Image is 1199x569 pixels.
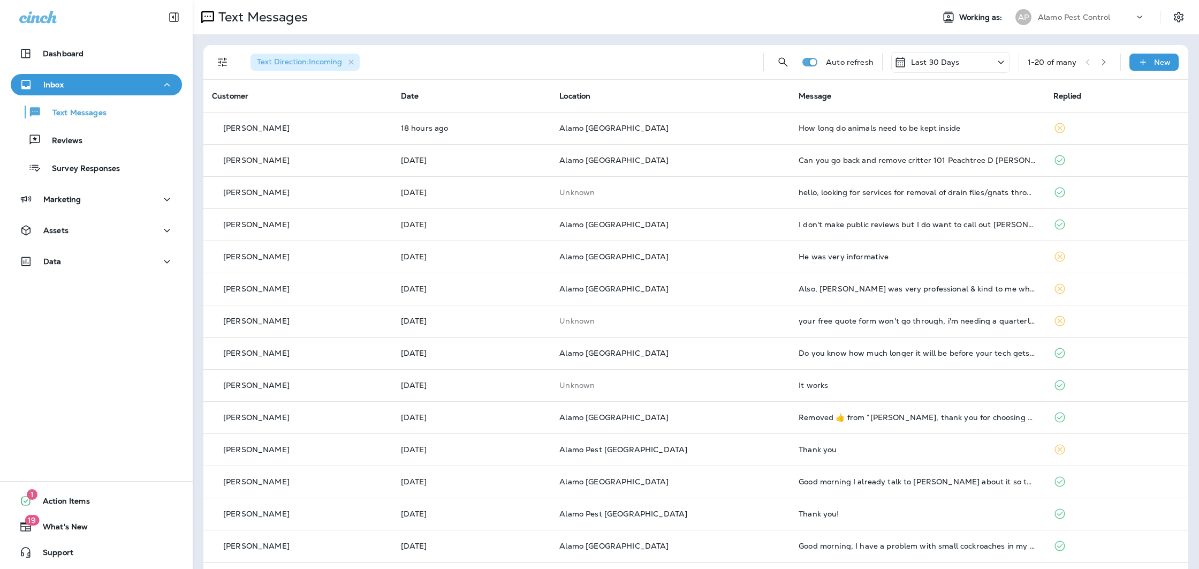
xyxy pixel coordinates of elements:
[43,226,69,235] p: Assets
[799,510,1036,518] div: Thank you!
[159,6,189,28] button: Collapse Sidebar
[223,477,290,486] p: [PERSON_NAME]
[401,510,543,518] p: Aug 7, 2025 11:02 AM
[43,49,84,58] p: Dashboard
[11,251,182,272] button: Data
[559,348,669,358] span: Alamo [GEOGRAPHIC_DATA]
[212,51,233,73] button: Filters
[559,155,669,165] span: Alamo [GEOGRAPHIC_DATA]
[257,57,342,66] span: Text Direction : Incoming
[799,349,1036,357] div: Do you know how much longer it will be before your tech gets here?
[826,58,874,66] p: Auto refresh
[1028,58,1077,66] div: 1 - 20 of many
[401,124,543,132] p: Aug 21, 2025 02:49 PM
[1169,8,1188,27] button: Settings
[43,257,62,266] p: Data
[11,43,182,64] button: Dashboard
[799,445,1036,454] div: Thank you
[401,252,543,261] p: Aug 14, 2025 11:43 AM
[27,489,37,500] span: 1
[32,548,73,561] span: Support
[43,80,64,89] p: Inbox
[251,54,360,71] div: Text Direction:Incoming
[11,189,182,210] button: Marketing
[1038,13,1111,21] p: Alamo Pest Control
[223,317,290,325] p: [PERSON_NAME]
[223,510,290,518] p: [PERSON_NAME]
[559,413,669,422] span: Alamo [GEOGRAPHIC_DATA]
[559,252,669,261] span: Alamo [GEOGRAPHIC_DATA]
[772,51,794,73] button: Search Messages
[401,91,419,101] span: Date
[223,445,290,454] p: [PERSON_NAME]
[799,220,1036,229] div: I don't make public reviews but I do want to call out Daniel's professional performance. He did a...
[32,522,88,535] span: What's New
[214,9,308,25] p: Text Messages
[11,542,182,563] button: Support
[41,136,82,146] p: Reviews
[799,188,1036,197] div: hello, looking for services for removal of drain flies/gnats throughout the house
[223,349,290,357] p: [PERSON_NAME]
[799,91,831,101] span: Message
[11,490,182,512] button: 1Action Items
[401,542,543,550] p: Aug 7, 2025 09:15 AM
[223,542,290,550] p: [PERSON_NAME]
[559,445,687,454] span: Alamo Pest [GEOGRAPHIC_DATA]
[401,156,543,164] p: Aug 20, 2025 08:27 PM
[559,284,669,294] span: Alamo [GEOGRAPHIC_DATA]
[401,413,543,422] p: Aug 11, 2025 10:46 AM
[559,188,781,197] p: This customer does not have a last location and the phone number they messaged is not assigned to...
[41,164,120,174] p: Survey Responses
[223,381,290,390] p: [PERSON_NAME]
[1154,58,1171,66] p: New
[799,381,1036,390] div: It works
[799,317,1036,325] div: your free quote form won't go through, i'm needing a quarterly control for regular bugs
[401,477,543,486] p: Aug 8, 2025 10:23 AM
[959,13,1005,22] span: Working as:
[212,91,248,101] span: Customer
[401,349,543,357] p: Aug 12, 2025 01:56 PM
[223,220,290,229] p: [PERSON_NAME]
[223,124,290,132] p: [PERSON_NAME]
[11,74,182,95] button: Inbox
[401,220,543,229] p: Aug 16, 2025 05:46 PM
[223,413,290,422] p: [PERSON_NAME]
[559,477,669,486] span: Alamo [GEOGRAPHIC_DATA]
[799,413,1036,422] div: Removed ‌👍‌ from “ Steve, thank you for choosing Alamo Termite & Pest Control! We're excited to s...
[559,381,781,390] p: This customer does not have a last location and the phone number they messaged is not assigned to...
[11,220,182,241] button: Assets
[911,58,960,66] p: Last 30 Days
[401,317,543,325] p: Aug 12, 2025 04:17 PM
[401,284,543,293] p: Aug 12, 2025 06:55 PM
[223,156,290,164] p: [PERSON_NAME]
[25,515,39,526] span: 19
[401,381,543,390] p: Aug 12, 2025 10:18 AM
[42,108,107,118] p: Text Messages
[1015,9,1031,25] div: AP
[43,195,81,204] p: Marketing
[799,124,1036,132] div: How long do animals need to be kept inside
[11,156,182,179] button: Survey Responses
[799,156,1036,164] div: Can you go back and remove critter 101 Peachtree D Tenant reported he still hears it
[1053,91,1081,101] span: Replied
[559,317,781,325] p: This customer does not have a last location and the phone number they messaged is not assigned to...
[799,542,1036,550] div: Good morning, I have a problem with small cockroaches in my house. I'd like to know how you deal ...
[559,220,669,229] span: Alamo [GEOGRAPHIC_DATA]
[401,445,543,454] p: Aug 8, 2025 12:06 PM
[11,129,182,151] button: Reviews
[559,123,669,133] span: Alamo [GEOGRAPHIC_DATA]
[799,284,1036,293] div: Also, Alex was very professional & kind to me when I couldn't easily find my notes regarding the ...
[559,541,669,551] span: Alamo [GEOGRAPHIC_DATA]
[223,252,290,261] p: [PERSON_NAME]
[32,497,90,510] span: Action Items
[11,516,182,537] button: 19What's New
[223,188,290,197] p: [PERSON_NAME]
[11,101,182,123] button: Text Messages
[799,252,1036,261] div: He was very informative
[799,477,1036,486] div: Good morning I already talk to kara about it so thank you
[559,509,687,519] span: Alamo Pest [GEOGRAPHIC_DATA]
[401,188,543,197] p: Aug 18, 2025 07:43 PM
[559,91,590,101] span: Location
[223,284,290,293] p: [PERSON_NAME]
